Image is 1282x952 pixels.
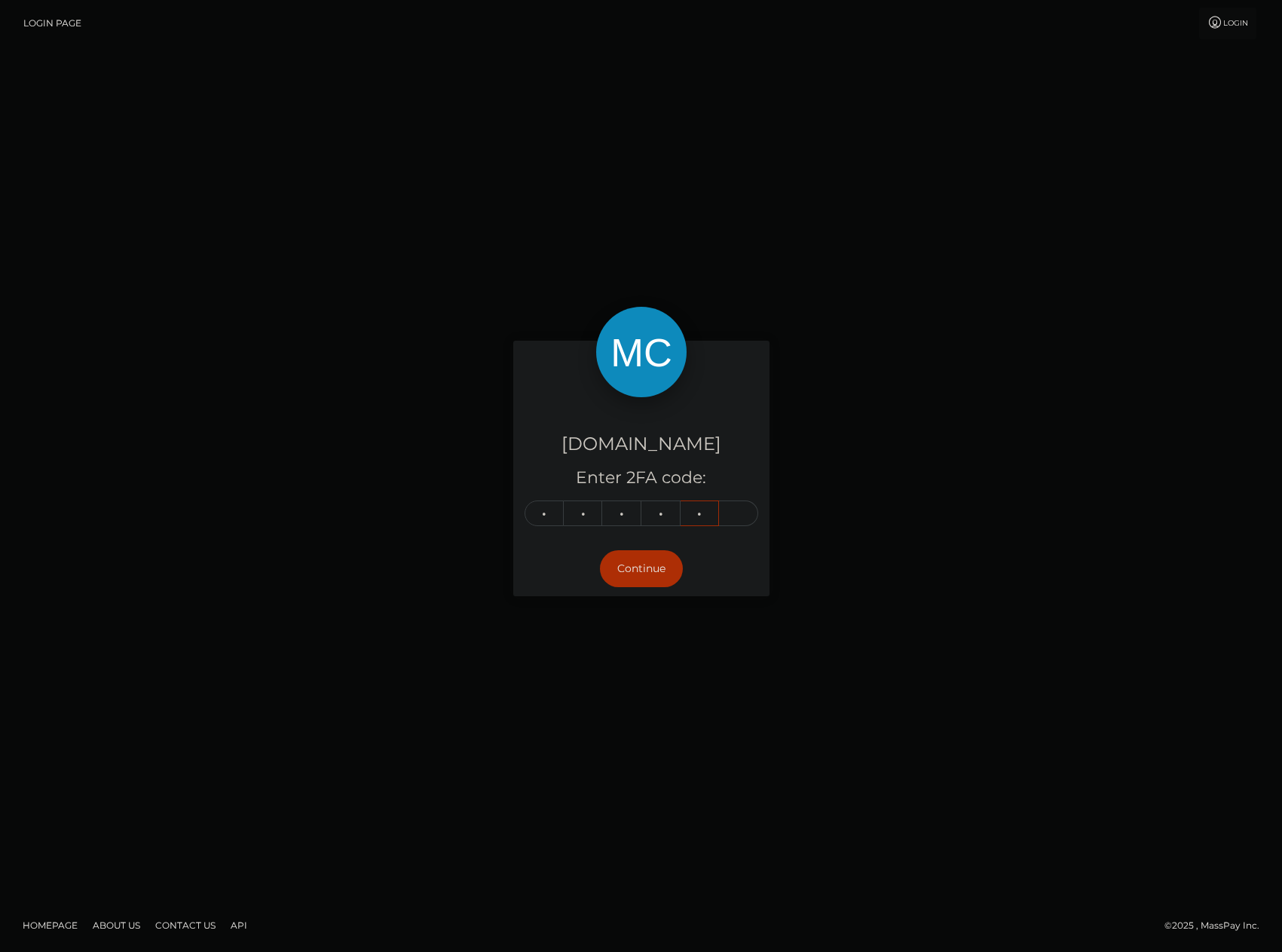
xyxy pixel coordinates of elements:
img: McLuck.com [596,307,687,397]
a: About Us [87,914,146,937]
a: API [225,914,253,937]
h4: [DOMAIN_NAME] [525,431,758,458]
button: Continue [600,550,683,587]
a: Login Page [23,8,81,39]
div: © 2025 , MassPay Inc. [1164,917,1271,934]
a: Contact Us [149,914,222,937]
h5: Enter 2FA code: [525,467,758,490]
a: Homepage [17,914,84,937]
a: Login [1199,8,1256,39]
